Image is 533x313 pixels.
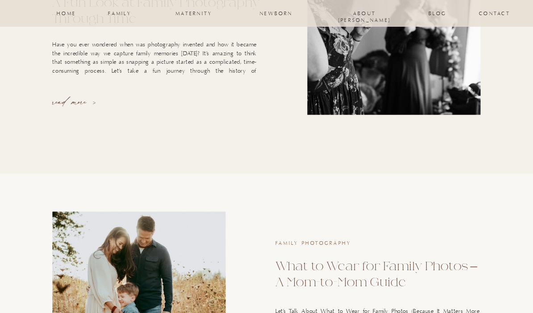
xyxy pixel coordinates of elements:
[105,11,135,16] a: family
[52,95,115,107] a: read more >
[275,259,477,289] a: What to Wear for Family Photos – A Mom-to-Mom Guide
[52,41,257,84] p: Have you ever wondered when was photography invented and how it became the incredible way we capt...
[56,11,76,16] a: Home
[175,11,212,16] a: maternity
[428,11,447,16] a: Blog
[275,241,352,247] a: Family Photography
[329,11,400,16] a: About [PERSON_NAME]
[479,11,511,16] a: Contact
[258,11,295,16] a: newborn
